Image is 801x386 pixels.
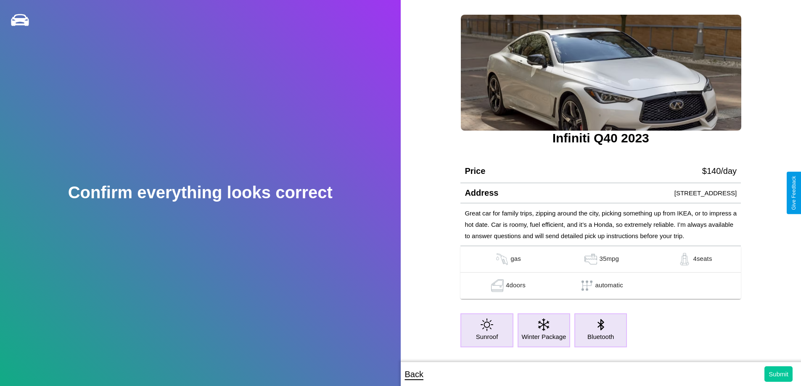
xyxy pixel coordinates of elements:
[676,253,693,265] img: gas
[521,331,566,342] p: Winter Package
[494,253,510,265] img: gas
[582,253,599,265] img: gas
[465,207,737,242] p: Great car for family trips, zipping around the city, picking something up from IKEA, or to impres...
[460,131,741,145] h3: Infiniti Q40 2023
[510,253,521,265] p: gas
[460,246,741,299] table: simple table
[465,188,498,198] h4: Address
[68,183,333,202] h2: Confirm everything looks correct
[587,331,614,342] p: Bluetooth
[465,166,485,176] h4: Price
[599,253,619,265] p: 35 mpg
[489,279,506,292] img: gas
[674,187,737,199] p: [STREET_ADDRESS]
[476,331,498,342] p: Sunroof
[405,367,423,382] p: Back
[702,163,737,179] p: $ 140 /day
[791,176,797,210] div: Give Feedback
[506,279,526,292] p: 4 doors
[693,253,712,265] p: 4 seats
[595,279,623,292] p: automatic
[764,366,793,382] button: Submit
